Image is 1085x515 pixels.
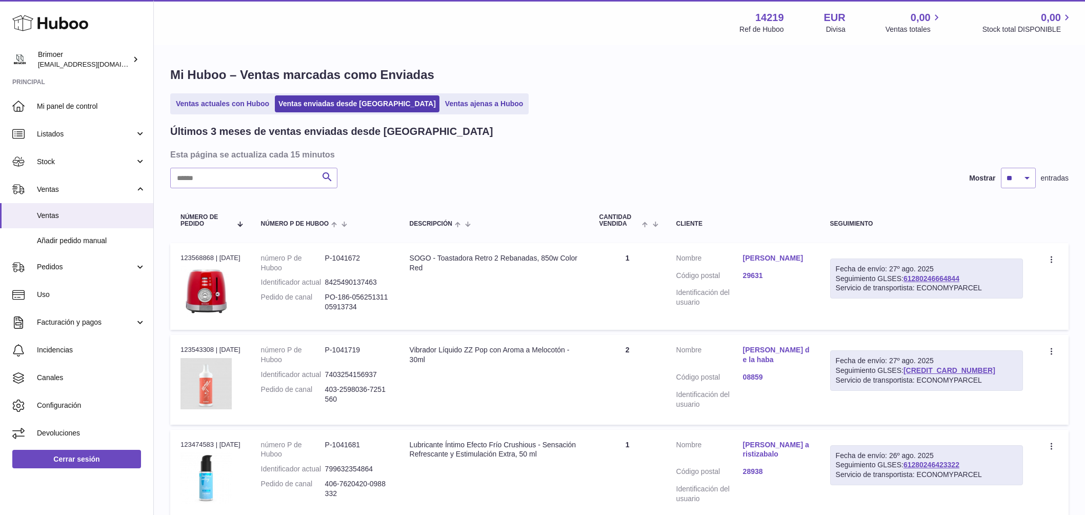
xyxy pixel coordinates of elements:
[180,345,240,354] div: 123543308 | [DATE]
[37,185,135,194] span: Ventas
[886,11,942,34] a: 0,00 Ventas totales
[261,385,325,404] dt: Pedido de canal
[676,390,743,409] dt: Identificación del usuario
[12,450,141,468] a: Cerrar sesión
[180,214,231,227] span: Número de pedido
[37,157,135,167] span: Stock
[37,262,135,272] span: Pedidos
[969,173,995,183] label: Mostrar
[676,345,743,367] dt: Nombre
[824,11,846,25] strong: EUR
[261,221,329,227] span: número P de Huboo
[325,440,389,460] dd: P-1041681
[37,290,146,300] span: Uso
[37,236,146,246] span: Añadir pedido manual
[836,470,1017,480] div: Servicio de transportista: ECONOMYPARCEL
[37,373,146,383] span: Canales
[903,366,995,374] a: [CREDIT_CARD_NUMBER]
[836,264,1017,274] div: Fecha de envío: 27º ago. 2025
[180,253,240,263] div: 123568868 | [DATE]
[886,25,942,34] span: Ventas totales
[676,221,810,227] div: Cliente
[826,25,846,34] div: Divisa
[180,266,232,317] img: 142191744792456.jpg
[743,372,810,382] a: 08859
[1041,173,1069,183] span: entradas
[410,221,452,227] span: Descripción
[180,358,232,409] img: 142191744800114.jpg
[743,467,810,477] a: 28938
[261,278,325,287] dt: Identificador actual
[903,461,959,469] a: 61280246423322
[325,464,389,474] dd: 799632354864
[37,129,135,139] span: Listados
[410,253,579,273] div: SOGO - Toastadora Retro 2 Rebanadas, 850w Color Red
[261,464,325,474] dt: Identificador actual
[180,452,232,504] img: 142191744793851.jpg
[275,95,439,112] a: Ventas enviadas desde [GEOGRAPHIC_DATA]
[676,467,743,479] dt: Código postal
[172,95,273,112] a: Ventas actuales con Huboo
[743,345,810,365] a: [PERSON_NAME] de la haba
[441,95,527,112] a: Ventas ajenas a Huboo
[325,253,389,273] dd: P-1041672
[830,445,1023,486] div: Seguimiento GLSES:
[170,149,1066,160] h3: Esta página se actualiza cada 15 minutos
[261,292,325,312] dt: Pedido de canal
[676,288,743,307] dt: Identificación del usuario
[325,479,389,499] dd: 406-7620420-0988332
[261,479,325,499] dt: Pedido de canal
[325,370,389,380] dd: 7403254156937
[743,271,810,281] a: 29631
[830,350,1023,391] div: Seguimiento GLSES:
[38,50,130,69] div: Brimoer
[37,318,135,327] span: Facturación y pagos
[676,253,743,266] dt: Nombre
[37,345,146,355] span: Incidencias
[830,221,1023,227] div: Seguimiento
[180,440,240,449] div: 123474583 | [DATE]
[410,440,579,460] div: Lubricante Íntimo Efecto Frío Crushious - Sensación Refrescante y Estimulación Extra, 50 ml
[38,60,151,68] span: [EMAIL_ADDRESS][DOMAIN_NAME]
[37,211,146,221] span: Ventas
[325,385,389,404] dd: 403-2598036-7251560
[911,11,931,25] span: 0,00
[739,25,783,34] div: Ref de Huboo
[743,253,810,263] a: [PERSON_NAME]
[589,335,666,424] td: 2
[1041,11,1061,25] span: 0,00
[830,259,1023,299] div: Seguimiento GLSES:
[325,345,389,365] dd: P-1041719
[903,274,959,283] a: 61280246664844
[261,253,325,273] dt: número P de Huboo
[37,102,146,111] span: Mi panel de control
[325,292,389,312] dd: PO-186-05625131105913734
[836,283,1017,293] div: Servicio de transportista: ECONOMYPARCEL
[755,11,784,25] strong: 14219
[836,451,1017,461] div: Fecha de envío: 26º ago. 2025
[676,440,743,462] dt: Nombre
[676,271,743,283] dt: Código postal
[410,345,579,365] div: Vibrador Líquido ZZ Pop con Aroma a Melocotón - 30ml
[836,375,1017,385] div: Servicio de transportista: ECONOMYPARCEL
[261,440,325,460] dt: número P de Huboo
[982,25,1073,34] span: Stock total DISPONIBLE
[37,401,146,410] span: Configuración
[261,345,325,365] dt: número P de Huboo
[676,372,743,385] dt: Código postal
[743,440,810,460] a: [PERSON_NAME] aristizabalo
[261,370,325,380] dt: Identificador actual
[37,428,146,438] span: Devoluciones
[170,125,493,138] h2: Últimos 3 meses de ventas enviadas desde [GEOGRAPHIC_DATA]
[599,214,640,227] span: Cantidad vendida
[589,243,666,330] td: 1
[170,67,1069,83] h1: Mi Huboo – Ventas marcadas como Enviadas
[325,278,389,287] dd: 8425490137463
[836,356,1017,366] div: Fecha de envío: 27º ago. 2025
[12,52,28,67] img: oroses@renuevo.es
[676,484,743,504] dt: Identificación del usuario
[982,11,1073,34] a: 0,00 Stock total DISPONIBLE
